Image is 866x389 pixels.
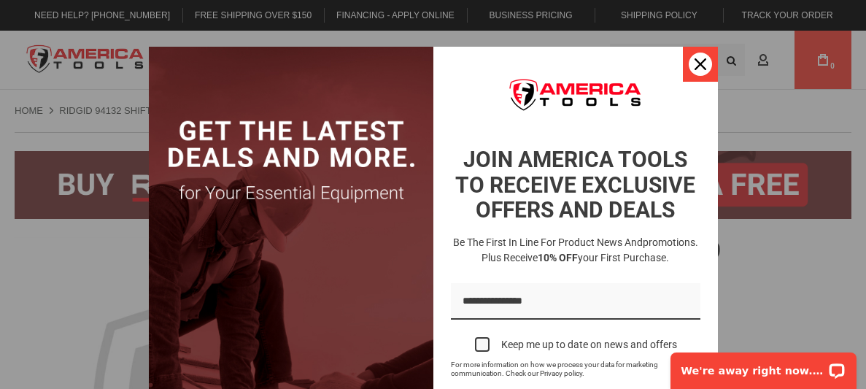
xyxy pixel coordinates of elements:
[455,147,695,223] strong: JOIN AMERICA TOOLS TO RECEIVE EXCLUSIVE OFFERS AND DEALS
[482,236,698,263] span: promotions. Plus receive your first purchase.
[661,343,866,389] iframe: LiveChat chat widget
[451,283,700,320] input: Email field
[683,47,718,82] button: Close
[448,235,703,266] h3: Be the first in line for product news and
[695,58,706,70] svg: close icon
[538,252,578,263] strong: 10% OFF
[501,339,677,351] div: Keep me up to date on news and offers
[451,361,683,378] span: For more information on how we process your data for marketing communication. Check our Privacy p...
